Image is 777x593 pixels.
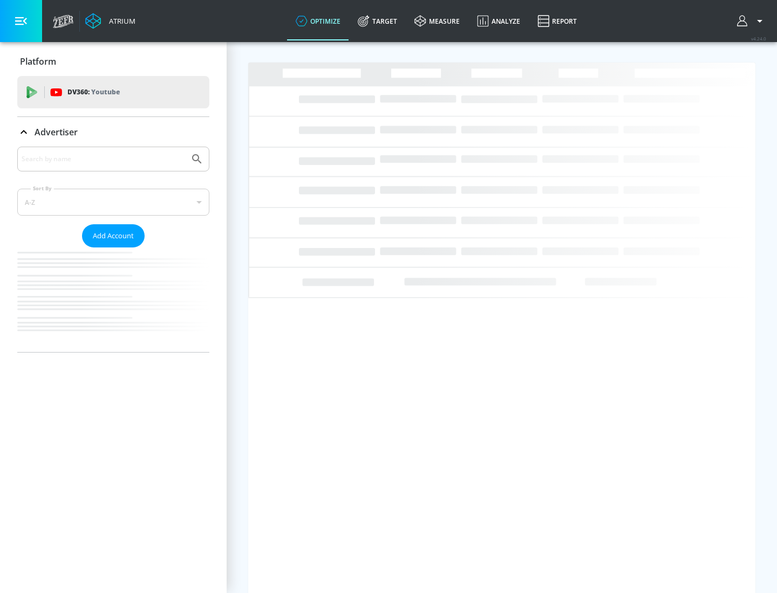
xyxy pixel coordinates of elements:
[529,2,585,40] a: Report
[17,247,209,352] nav: list of Advertiser
[751,36,766,42] span: v 4.24.0
[22,152,185,166] input: Search by name
[20,56,56,67] p: Platform
[93,230,134,242] span: Add Account
[31,185,54,192] label: Sort By
[17,117,209,147] div: Advertiser
[91,86,120,98] p: Youtube
[17,189,209,216] div: A-Z
[17,76,209,108] div: DV360: Youtube
[82,224,145,247] button: Add Account
[35,126,78,138] p: Advertiser
[349,2,406,40] a: Target
[468,2,529,40] a: Analyze
[17,147,209,352] div: Advertiser
[17,46,209,77] div: Platform
[287,2,349,40] a: optimize
[85,13,135,29] a: Atrium
[105,16,135,26] div: Atrium
[406,2,468,40] a: measure
[67,86,120,98] p: DV360:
